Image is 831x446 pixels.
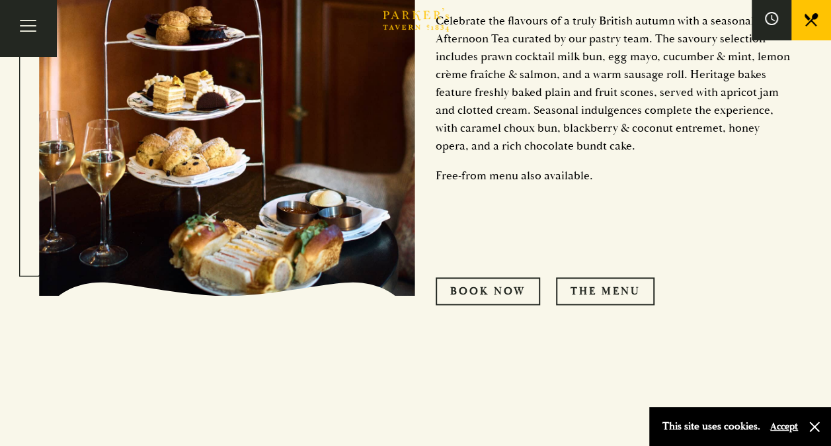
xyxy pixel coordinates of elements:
p: Free-from menu also available. [436,167,793,185]
a: THE MENU [556,277,654,305]
button: Close and accept [808,420,821,433]
a: Book now [436,277,540,305]
button: Accept [770,420,798,433]
p: This site uses cookies. [662,417,760,436]
p: Celebrate the flavours of a truly British autumn with a seasonal Afternoon Tea curated by our pas... [436,12,793,155]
